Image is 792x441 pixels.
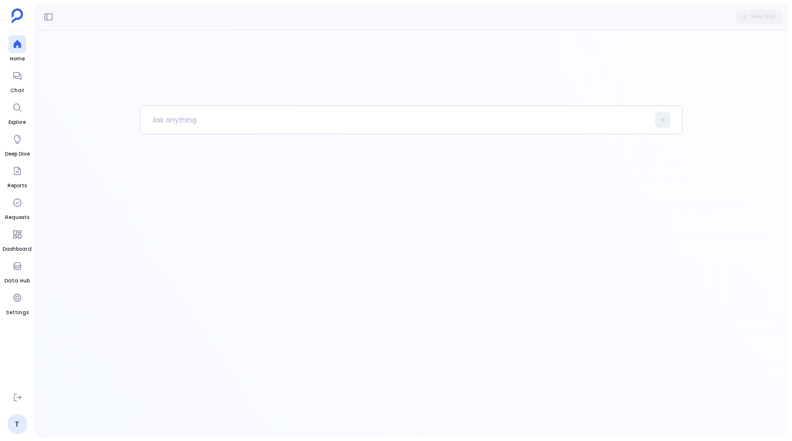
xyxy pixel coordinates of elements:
[8,87,26,95] span: Chat
[11,8,23,23] img: petavue logo
[5,194,29,221] a: Requests
[5,130,30,158] a: Deep Dive
[5,150,30,158] span: Deep Dive
[7,182,27,190] span: Reports
[5,214,29,221] span: Requests
[2,245,32,253] span: Dashboard
[6,309,29,317] span: Settings
[8,67,26,95] a: Chat
[2,225,32,253] a: Dashboard
[7,414,27,434] a: T
[8,35,26,63] a: Home
[8,99,26,126] a: Explore
[4,277,30,285] span: Data Hub
[8,118,26,126] span: Explore
[6,289,29,317] a: Settings
[8,55,26,63] span: Home
[7,162,27,190] a: Reports
[4,257,30,285] a: Data Hub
